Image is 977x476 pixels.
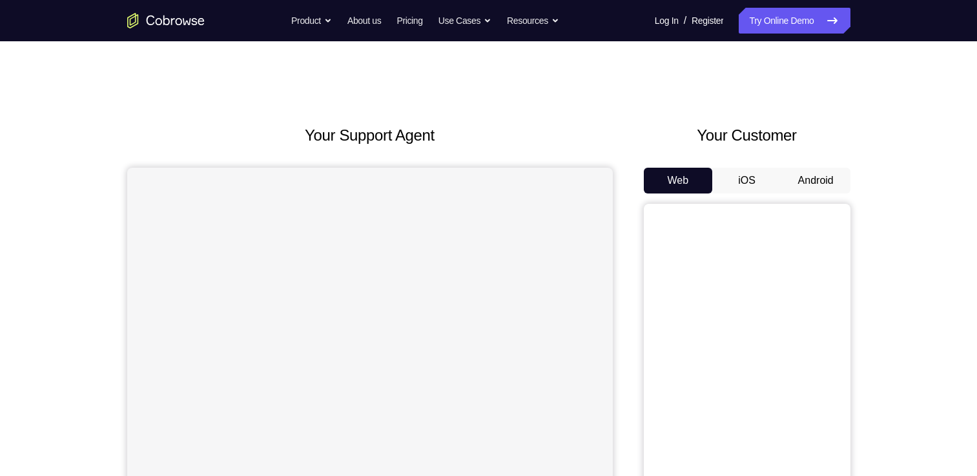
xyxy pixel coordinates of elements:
[347,8,381,34] a: About us
[684,13,686,28] span: /
[291,8,332,34] button: Product
[644,124,850,147] h2: Your Customer
[438,8,491,34] button: Use Cases
[739,8,850,34] a: Try Online Demo
[692,8,723,34] a: Register
[655,8,679,34] a: Log In
[781,168,850,193] button: Android
[127,13,205,28] a: Go to the home page
[644,168,713,193] button: Web
[507,8,559,34] button: Resources
[396,8,422,34] a: Pricing
[712,168,781,193] button: iOS
[127,124,613,147] h2: Your Support Agent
